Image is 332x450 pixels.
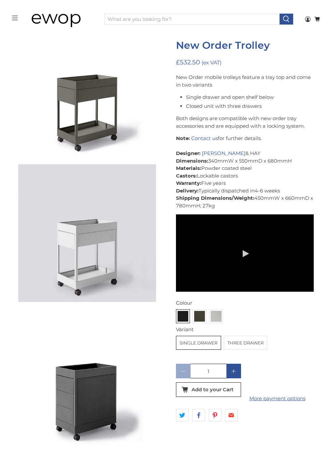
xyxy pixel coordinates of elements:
[176,165,201,171] strong: Materials:
[218,135,262,141] span: for further details.
[176,180,201,186] strong: Warranty:
[186,103,314,110] li: Closed unit with three drawers
[176,336,221,349] label: Single Drawer
[199,187,255,194] span: Typically dispatched in
[176,382,241,397] button: Add to your Cart
[176,150,201,156] strong: Designer:
[176,173,197,179] strong: Castors:
[176,74,314,89] p: New Order mobile trolleys feature a tray top and come in two variants
[176,187,199,194] strong: Delivery:
[202,59,221,66] small: (ex VAT)
[104,14,280,25] input: What are you looking for?
[176,326,314,334] div: Variant
[176,135,314,209] p: & HAY 340mmW x 550mmD x 680mmH Powder coated steel Lockable castors Five years 4-6 weeks 450mmW x...
[191,135,218,141] a: Contact us
[176,115,314,130] p: Both designs are compatible with new order tray accessories and are equipped with a locking system.
[176,40,314,51] h1: New Order Trolley
[176,299,314,307] div: Colour
[186,94,314,101] li: Single drawer and open shelf below
[176,135,190,141] strong: Note:
[18,309,156,446] a: New Order Trolley
[176,195,254,201] strong: Shipping Dimensions/Weight:
[224,336,267,349] label: Three Drawer
[176,158,208,164] strong: Dimensions:
[192,387,233,393] span: Add to your Cart
[202,150,245,156] a: [PERSON_NAME]
[176,58,200,66] span: £532.50
[18,164,156,302] a: New Order Trolley
[245,395,310,403] a: More payment options
[18,20,156,158] a: New Order Trolley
